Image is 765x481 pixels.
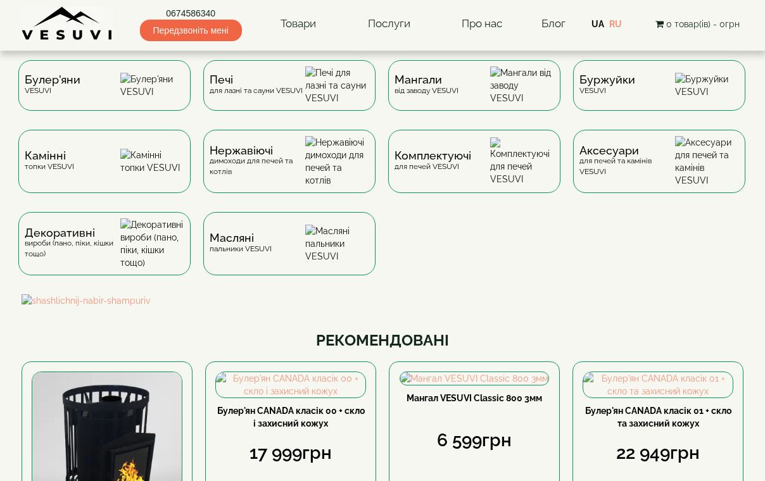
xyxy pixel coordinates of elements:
span: Буржуйки [579,75,635,85]
span: Нержавіючі [210,146,305,156]
img: Аксесуари для печей та камінів VESUVI [675,136,739,187]
span: Печі [210,75,303,85]
a: Послуги [355,9,423,39]
img: Мангал VESUVI Classic 800 3мм [400,372,548,385]
span: Комплектуючі [395,151,471,161]
div: 6 599грн [399,428,550,453]
div: 22 949грн [583,440,733,466]
img: Декоративні вироби (пано, піки, кішки тощо) [120,218,184,269]
a: Масляніпальники VESUVI Масляні пальники VESUVI [197,212,382,294]
a: Печідля лазні та сауни VESUVI Печі для лазні та сауни VESUVI [197,60,382,130]
a: Булер'ян CANADA класік 01 + скло та захисний кожух [585,406,731,428]
a: Булер'яниVESUVI Булер'яни VESUVI [12,60,197,130]
div: димоходи для печей та котлів [210,146,305,177]
a: Мангаливід заводу VESUVI Мангали від заводу VESUVI [382,60,567,130]
a: Блог [541,17,566,30]
div: вироби (пано, піки, кішки тощо) [25,228,120,259]
a: БуржуйкиVESUVI Буржуйки VESUVI [567,60,752,130]
div: для печей та камінів VESUVI [579,146,675,177]
a: Булер'ян CANADA класік 00 + скло і захисний кожух [217,406,365,428]
button: 0 товар(ів) - 0грн [652,17,743,31]
a: Товари [268,9,329,39]
img: Булер'ян CANADA класік 00 + скло і захисний кожух [216,372,365,397]
span: Аксесуари [579,146,675,156]
img: Нержавіючі димоходи для печей та котлів [305,136,369,187]
img: Булер'яни VESUVI [120,73,184,98]
a: Про нас [449,9,515,39]
a: Комплектуючідля печей VESUVI Комплектуючі для печей VESUVI [382,130,567,212]
span: Камінні [25,151,74,161]
img: Мангали від заводу VESUVI [490,66,554,104]
img: Камінні топки VESUVI [120,149,184,174]
div: для лазні та сауни VESUVI [210,75,303,96]
img: Масляні пальники VESUVI [305,225,369,263]
a: Мангал VESUVI Classic 800 3мм [407,393,542,403]
div: від заводу VESUVI [395,75,458,96]
div: пальники VESUVI [210,233,272,254]
img: Завод VESUVI [22,6,113,41]
img: shashlichnij-nabir-shampuriv [22,294,743,307]
span: Масляні [210,233,272,243]
a: RU [609,19,622,29]
img: Комплектуючі для печей VESUVI [490,137,554,185]
a: Каміннітопки VESUVI Камінні топки VESUVI [12,130,197,212]
span: Мангали [395,75,458,85]
div: VESUVI [579,75,635,96]
div: топки VESUVI [25,151,74,172]
div: VESUVI [25,75,80,96]
span: Декоративні [25,228,120,238]
img: Буржуйки VESUVI [675,73,739,98]
img: Печі для лазні та сауни VESUVI [305,66,369,104]
a: Аксесуаридля печей та камінів VESUVI Аксесуари для печей та камінів VESUVI [567,130,752,212]
span: Булер'яни [25,75,80,85]
a: Нержавіючідимоходи для печей та котлів Нержавіючі димоходи для печей та котлів [197,130,382,212]
a: Декоративнівироби (пано, піки, кішки тощо) Декоративні вироби (пано, піки, кішки тощо) [12,212,197,294]
span: 0 товар(ів) - 0грн [666,19,740,29]
a: UA [591,19,604,29]
span: Передзвоніть мені [140,20,242,41]
div: 17 999грн [215,440,366,466]
img: Булер'ян CANADA класік 01 + скло та захисний кожух [583,372,733,397]
div: для печей VESUVI [395,151,471,172]
a: 0674586340 [140,7,242,20]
